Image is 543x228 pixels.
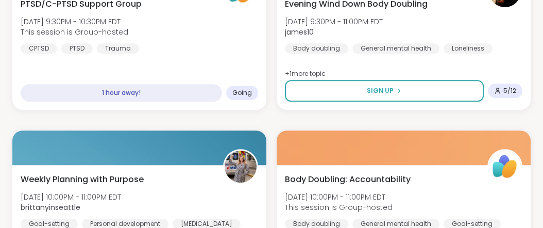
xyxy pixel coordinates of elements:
span: This session is Group-hosted [285,202,393,213]
span: [DATE] 9:30PM - 11:00PM EDT [285,17,383,27]
span: Sign Up [367,86,394,95]
span: Weekly Planning with Purpose [21,173,144,186]
span: Going [232,89,252,97]
div: Trauma [97,43,139,54]
img: brittanyinseattle [225,151,257,183]
div: General mental health [352,43,439,54]
img: ShareWell [489,151,521,183]
span: Body Doubling: Accountability [285,173,411,186]
b: james10 [285,27,314,37]
span: [DATE] 10:00PM - 11:00PM EDT [285,192,393,202]
span: [DATE] 10:00PM - 11:00PM EDT [21,192,121,202]
span: 5 / 12 [503,87,516,95]
button: Sign Up [285,80,484,102]
div: 1 hour away! [21,84,222,102]
b: brittanyinseattle [21,202,80,213]
span: [DATE] 9:30PM - 10:30PM EDT [21,17,128,27]
span: This session is Group-hosted [21,27,128,37]
div: Body doubling [285,43,348,54]
div: Loneliness [444,43,493,54]
div: PTSD [61,43,93,54]
div: CPTSD [21,43,57,54]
